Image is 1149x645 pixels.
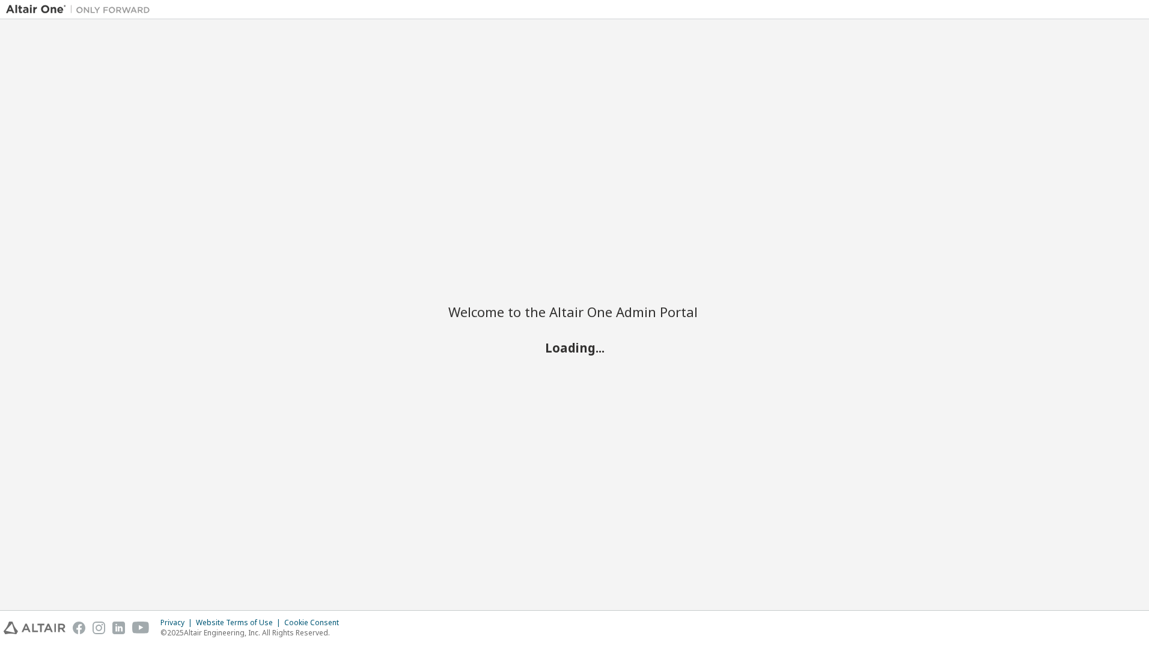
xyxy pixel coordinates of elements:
img: Altair One [6,4,156,16]
div: Privacy [160,618,196,628]
div: Website Terms of Use [196,618,284,628]
div: Cookie Consent [284,618,346,628]
img: altair_logo.svg [4,622,66,634]
h2: Welcome to the Altair One Admin Portal [448,303,701,320]
img: instagram.svg [93,622,105,634]
img: linkedin.svg [112,622,125,634]
img: youtube.svg [132,622,150,634]
h2: Loading... [448,340,701,356]
img: facebook.svg [73,622,85,634]
p: © 2025 Altair Engineering, Inc. All Rights Reserved. [160,628,346,638]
